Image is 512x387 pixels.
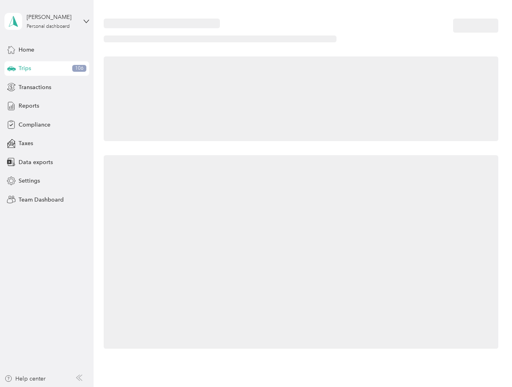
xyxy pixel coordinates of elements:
[72,65,86,72] span: 106
[19,83,51,92] span: Transactions
[27,13,77,21] div: [PERSON_NAME]
[19,102,39,110] span: Reports
[19,64,31,73] span: Trips
[19,139,33,148] span: Taxes
[19,46,34,54] span: Home
[27,24,70,29] div: Personal dashboard
[19,177,40,185] span: Settings
[19,196,64,204] span: Team Dashboard
[467,342,512,387] iframe: Everlance-gr Chat Button Frame
[19,121,50,129] span: Compliance
[4,375,46,383] button: Help center
[19,158,53,166] span: Data exports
